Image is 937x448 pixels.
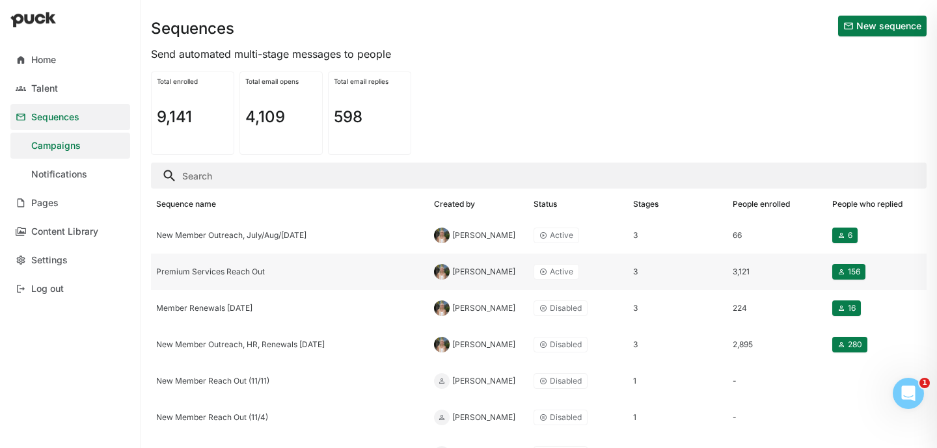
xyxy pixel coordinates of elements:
[334,77,405,85] div: Total email replies
[838,16,927,36] button: New sequence
[151,21,234,36] h1: Sequences
[893,378,924,409] iframe: Intercom live chat
[156,200,216,209] div: Sequence name
[848,231,852,240] div: 6
[10,133,130,159] a: Campaigns
[10,190,130,216] a: Pages
[919,378,930,388] span: 1
[733,231,822,240] div: 66
[156,267,424,276] div: Premium Services Reach Out
[550,267,573,276] div: Active
[334,109,362,125] h1: 598
[633,200,659,209] div: Stages
[733,413,822,422] div: -
[452,340,515,349] div: [PERSON_NAME]
[550,340,582,349] div: Disabled
[633,340,722,349] div: 3
[633,413,722,422] div: 1
[733,376,822,386] div: -
[10,104,130,130] a: Sequences
[434,200,475,209] div: Created by
[633,376,722,386] div: 1
[31,83,58,94] div: Talent
[157,109,192,125] h1: 9,141
[452,304,515,313] div: [PERSON_NAME]
[245,109,285,125] h1: 4,109
[31,169,87,180] div: Notifications
[31,198,59,209] div: Pages
[245,77,317,85] div: Total email opens
[156,413,424,422] div: New Member Reach Out (11/4)
[10,218,130,244] a: Content Library
[31,226,98,237] div: Content Library
[151,47,927,61] div: Send automated multi-stage messages to people
[733,340,822,349] div: 2,895
[452,376,515,386] div: [PERSON_NAME]
[550,304,582,313] div: Disabled
[10,75,130,101] a: Talent
[156,231,424,240] div: New Member Outreach, July/Aug/[DATE]
[452,231,515,240] div: [PERSON_NAME]
[31,112,79,123] div: Sequences
[534,200,557,209] div: Status
[633,267,722,276] div: 3
[31,55,56,66] div: Home
[832,200,903,209] div: People who replied
[31,283,64,295] div: Log out
[31,140,81,152] div: Campaigns
[10,161,130,187] a: Notifications
[550,376,582,386] div: Disabled
[10,47,130,73] a: Home
[157,77,228,85] div: Total enrolled
[633,231,722,240] div: 3
[733,200,790,209] div: People enrolled
[550,231,573,240] div: Active
[848,304,856,313] div: 16
[733,304,822,313] div: 224
[550,413,582,422] div: Disabled
[633,304,722,313] div: 3
[156,376,424,386] div: New Member Reach Out (11/11)
[733,267,822,276] div: 3,121
[848,267,860,276] div: 156
[31,255,68,266] div: Settings
[452,267,515,276] div: [PERSON_NAME]
[848,340,862,349] div: 280
[151,163,927,189] input: Search
[10,247,130,273] a: Settings
[452,413,515,422] div: [PERSON_NAME]
[156,340,424,349] div: New Member Outreach, HR, Renewals [DATE]
[156,304,424,313] div: Member Renewals [DATE]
